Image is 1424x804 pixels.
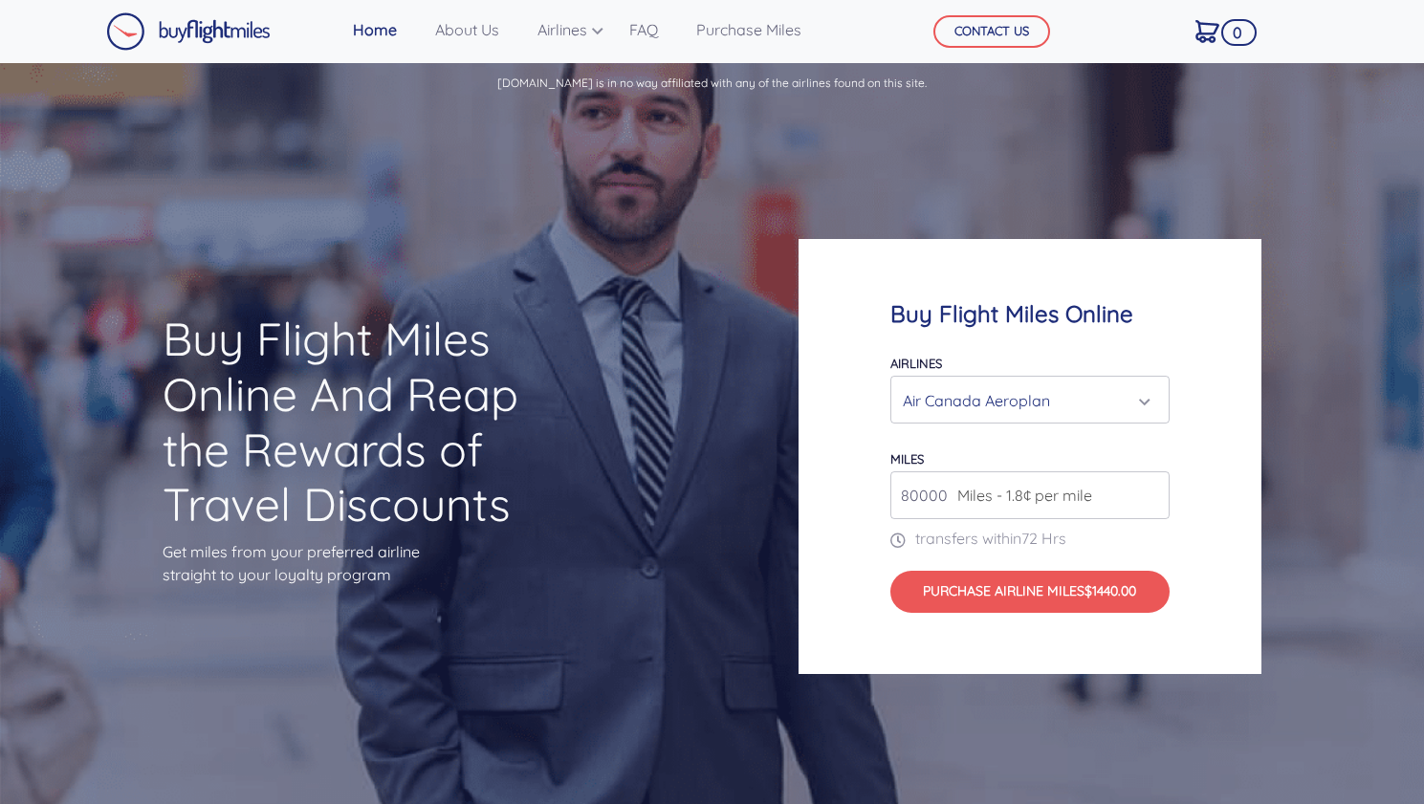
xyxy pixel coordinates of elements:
button: Air Canada Aeroplan [890,376,1170,424]
a: Purchase Miles [689,11,809,49]
button: Purchase Airline Miles$1440.00 [890,571,1170,613]
p: Get miles from your preferred airline straight to your loyalty program [163,540,549,586]
a: FAQ [622,11,666,49]
button: CONTACT US [933,15,1050,48]
a: About Us [427,11,507,49]
span: 72 Hrs [1021,529,1066,548]
img: Cart [1195,20,1219,43]
a: 0 [1188,11,1227,51]
img: Buy Flight Miles Logo [106,12,271,51]
span: $1440.00 [1084,582,1136,599]
p: transfers within [890,527,1170,550]
span: 0 [1221,19,1257,46]
h4: Buy Flight Miles Online [890,300,1170,328]
div: Air Canada Aeroplan [903,382,1146,419]
a: Home [345,11,405,49]
span: Miles - 1.8¢ per mile [948,484,1092,507]
a: Buy Flight Miles Logo [106,8,271,55]
a: Airlines [530,11,599,49]
h1: Buy Flight Miles Online And Reap the Rewards of Travel Discounts [163,312,549,532]
label: miles [890,451,924,467]
label: Airlines [890,356,942,371]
